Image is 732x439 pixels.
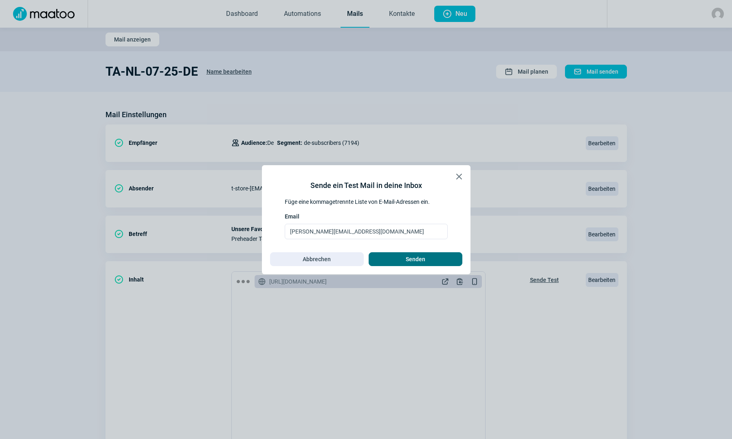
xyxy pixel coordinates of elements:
[406,253,425,266] span: Senden
[285,198,448,206] div: Füge eine kommagetrennte Liste von E-Mail-Adressen ein.
[310,180,422,191] div: Sende ein Test Mail in deine Inbox
[285,224,448,239] input: Email
[303,253,331,266] span: Abbrechen
[285,212,299,221] span: Email
[369,252,462,266] button: Senden
[270,252,364,266] button: Abbrechen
